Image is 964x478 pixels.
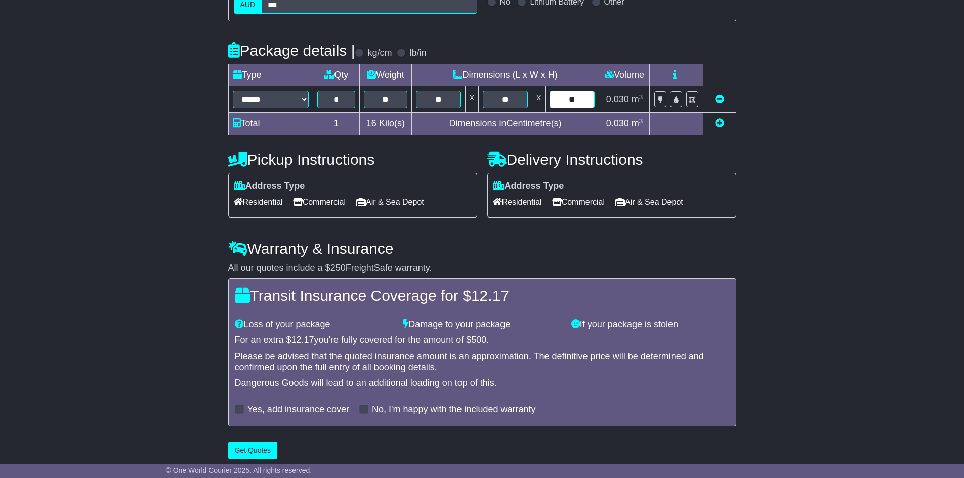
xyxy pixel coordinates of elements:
[235,287,730,304] h4: Transit Insurance Coverage for $
[487,151,736,168] h4: Delivery Instructions
[471,335,486,345] span: 500
[166,466,312,474] span: © One World Courier 2025. All rights reserved.
[632,94,643,104] span: m
[234,194,283,210] span: Residential
[566,319,735,330] div: If your package is stolen
[356,194,424,210] span: Air & Sea Depot
[228,113,313,135] td: Total
[228,151,477,168] h4: Pickup Instructions
[606,118,629,128] span: 0.030
[471,287,509,304] span: 12.17
[228,263,736,274] div: All our quotes include a $ FreightSafe warranty.
[398,319,566,330] div: Damage to your package
[552,194,605,210] span: Commercial
[639,93,643,101] sup: 3
[228,442,278,459] button: Get Quotes
[367,48,392,59] label: kg/cm
[235,351,730,373] div: Please be advised that the quoted insurance amount is an approximation. The definitive price will...
[230,319,398,330] div: Loss of your package
[639,117,643,125] sup: 3
[235,335,730,346] div: For an extra $ you're fully covered for the amount of $ .
[715,118,724,128] a: Add new item
[366,118,376,128] span: 16
[409,48,426,59] label: lb/in
[247,404,349,415] label: Yes, add insurance cover
[493,194,542,210] span: Residential
[632,118,643,128] span: m
[313,113,360,135] td: 1
[360,113,412,135] td: Kilo(s)
[228,42,355,59] h4: Package details |
[372,404,536,415] label: No, I'm happy with the included warranty
[291,335,314,345] span: 12.17
[411,64,599,86] td: Dimensions (L x W x H)
[234,181,305,192] label: Address Type
[313,64,360,86] td: Qty
[715,94,724,104] a: Remove this item
[493,181,564,192] label: Address Type
[532,86,546,113] td: x
[330,263,346,273] span: 250
[235,378,730,389] div: Dangerous Goods will lead to an additional loading on top of this.
[599,64,650,86] td: Volume
[606,94,629,104] span: 0.030
[228,64,313,86] td: Type
[615,194,683,210] span: Air & Sea Depot
[465,86,478,113] td: x
[228,240,736,257] h4: Warranty & Insurance
[293,194,346,210] span: Commercial
[411,113,599,135] td: Dimensions in Centimetre(s)
[360,64,412,86] td: Weight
